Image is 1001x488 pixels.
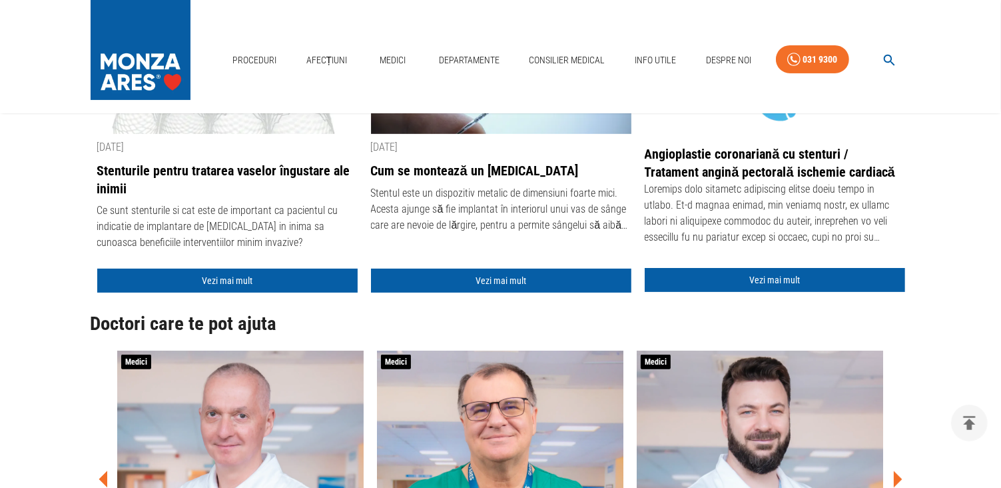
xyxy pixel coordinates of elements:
h2: Doctori care te pot ajuta [91,313,911,335]
a: Angioplastie coronariană cu stenturi / Tratament angină pectorală ischemie cardiacă [645,146,895,180]
span: Medici [641,355,671,369]
a: Departamente [434,47,505,74]
a: Proceduri [227,47,282,74]
span: Medici [121,355,151,369]
a: Vezi mai mult [645,268,905,293]
a: Vezi mai mult [371,269,631,293]
a: Stenturile pentru tratarea vaselor îngustare ale inimii [97,162,358,197]
a: Afecțiuni [301,47,353,74]
div: Stentul este un dispozitiv metalic de dimensiuni foarte mici. Acesta ajunge să fie implantat în i... [371,185,631,233]
button: delete [951,405,988,441]
a: Despre Noi [701,47,757,74]
div: [DATE] [371,139,631,155]
div: 031 9300 [803,51,838,68]
span: Medici [381,355,411,369]
a: Cum se montează un [MEDICAL_DATA] [371,162,631,180]
div: Ce sunt stenturile si cat este de important ca pacientul cu indicatie de implantare de [MEDICAL_D... [97,203,358,251]
a: 031 9300 [776,45,849,74]
div: Loremips dolo sitametc adipiscing elitse doeiu tempo in utlabo. Et-d magnaa enimad, min veniamq n... [645,181,905,248]
a: Info Utile [629,47,681,74]
a: Consilier Medical [523,47,610,74]
a: Medici [372,47,414,74]
a: Vezi mai mult [97,269,358,293]
div: [DATE] [97,139,358,155]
